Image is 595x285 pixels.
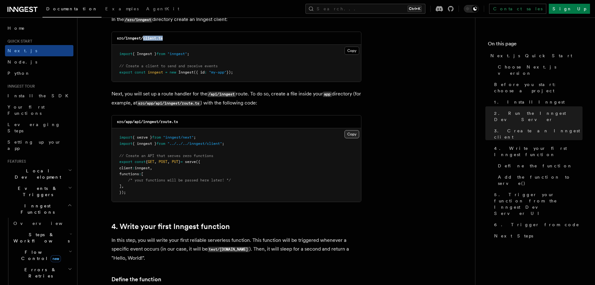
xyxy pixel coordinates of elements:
[7,48,37,53] span: Next.js
[178,160,181,164] span: }
[117,120,178,124] code: src/app/api/inngest/route.ts
[105,6,139,11] span: Examples
[121,184,124,188] span: ,
[464,5,479,13] button: Toggle dark mode
[209,70,226,74] span: "my-app"
[495,171,583,189] a: Add the function to serve()
[488,50,583,61] a: Next.js Quick Start
[148,160,154,164] span: GET
[494,221,579,228] span: 6. Trigger from code
[135,160,146,164] span: const
[7,122,60,133] span: Leveraging Steps
[119,70,132,74] span: export
[146,160,148,164] span: {
[7,140,61,151] span: Setting up your app
[119,184,121,188] span: ]
[492,219,583,230] a: 6. Trigger from code
[494,191,583,216] span: 5. Trigger your function from the Inngest Dev Server UI
[185,160,196,164] span: serve
[42,2,102,18] a: Documentation
[148,70,163,74] span: inngest
[187,52,189,56] span: ;
[159,160,167,164] span: POST
[205,70,207,74] span: :
[194,70,205,74] span: ({ id
[102,2,142,17] a: Examples
[5,23,73,34] a: Home
[5,203,67,215] span: Inngest Functions
[124,17,152,23] code: /src/inngest
[119,52,132,56] span: import
[165,70,167,74] span: =
[7,71,30,76] span: Python
[7,25,25,31] span: Home
[345,47,359,55] button: Copy
[345,130,359,138] button: Copy
[51,255,61,262] span: new
[152,135,161,140] span: from
[141,172,143,176] span: [
[492,230,583,242] a: Next Steps
[11,229,73,247] button: Steps & Workflows
[146,6,179,11] span: AgentKit
[495,61,583,79] a: Choose Next.js version
[167,52,187,56] span: "inngest"
[167,141,222,146] span: "../../../inngest/client"
[156,141,165,146] span: from
[549,4,590,14] a: Sign Up
[150,166,152,170] span: ,
[498,163,573,169] span: Define the function
[119,190,126,195] span: });
[305,4,425,14] button: Search...Ctrl+K
[207,92,236,97] code: /api/inngest
[132,141,156,146] span: { inngest }
[5,90,73,101] a: Install the SDK
[132,135,152,140] span: { serve }
[112,222,230,231] a: 4. Write your first Inngest function
[323,92,332,97] code: app
[5,84,35,89] span: Inngest tour
[489,4,546,14] a: Contact sales
[226,70,233,74] span: });
[167,160,170,164] span: ,
[112,275,161,284] a: Define the function
[11,249,69,262] span: Flow Control
[7,104,45,116] span: Your first Functions
[5,68,73,79] a: Python
[119,166,132,170] span: client
[11,232,70,244] span: Steps & Workflows
[5,165,73,183] button: Local Development
[13,221,78,226] span: Overview
[5,159,26,164] span: Features
[5,56,73,68] a: Node.js
[494,233,533,239] span: Next Steps
[11,267,68,279] span: Errors & Retries
[5,136,73,154] a: Setting up your app
[494,145,583,158] span: 4. Write your first Inngest function
[5,200,73,218] button: Inngest Functions
[139,172,141,176] span: :
[492,79,583,96] a: Before you start: choose a project
[492,108,583,125] a: 2. Run the Inngest Dev Server
[5,168,68,180] span: Local Development
[194,135,196,140] span: ;
[137,101,201,106] code: src/app/api/inngest/route.ts
[135,70,146,74] span: const
[163,135,194,140] span: "inngest/next"
[494,110,583,123] span: 2. Run the Inngest Dev Server
[498,64,583,76] span: Choose Next.js version
[132,52,156,56] span: { Inngest }
[495,160,583,171] a: Define the function
[498,174,583,186] span: Add the function to serve()
[5,183,73,200] button: Events & Triggers
[178,70,194,74] span: Inngest
[112,236,361,262] p: In this step, you will write your first reliable serverless function. This function will be trigg...
[208,247,249,252] code: test/[DOMAIN_NAME]
[11,264,73,282] button: Errors & Retries
[11,247,73,264] button: Flow Controlnew
[119,135,132,140] span: import
[119,154,213,158] span: // Create an API that serves zero functions
[5,45,73,56] a: Next.js
[119,172,139,176] span: functions
[492,189,583,219] a: 5. Trigger your function from the Inngest Dev Server UI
